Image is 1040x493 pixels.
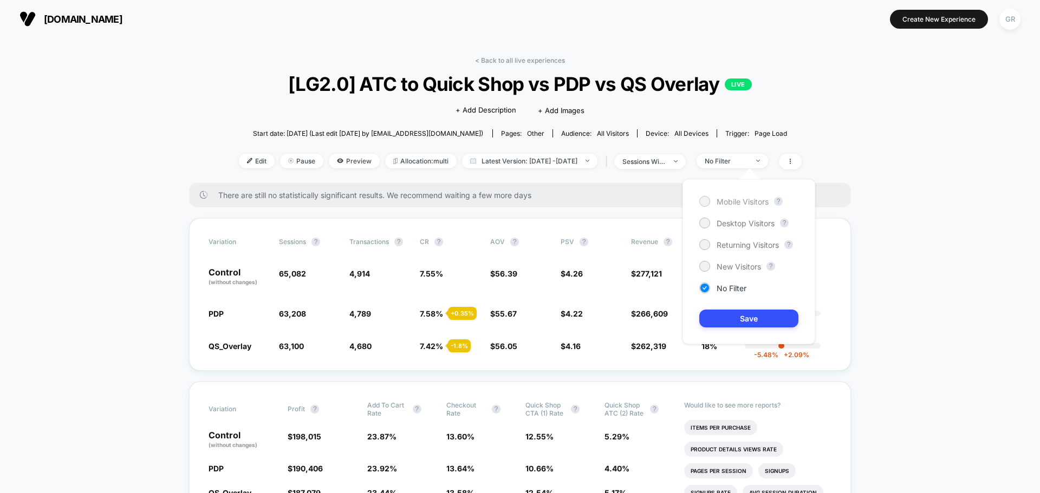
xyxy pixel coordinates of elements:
[420,341,443,351] span: 7.42 %
[279,309,306,318] span: 63,208
[622,157,666,166] div: sessions with impression
[717,240,779,249] span: Returning Visitors
[565,269,583,278] span: 4.26
[664,238,672,246] button: ?
[758,463,796,478] li: Signups
[717,262,761,271] span: New Visitors
[586,160,589,162] img: end
[538,106,584,115] span: + Add Images
[636,309,668,318] span: 266,609
[717,284,746,293] span: No Filter
[699,310,798,327] button: Save
[209,442,257,448] span: (without changes)
[475,56,565,64] a: < Back to all live experiences
[725,129,787,137] div: Trigger:
[597,129,629,137] span: All Visitors
[292,432,321,441] span: 198,015
[446,464,474,473] span: 13.64 %
[456,105,516,116] span: + Add Description
[561,309,583,318] span: $
[209,268,268,286] p: Control
[571,405,580,413] button: ?
[44,14,122,25] span: [DOMAIN_NAME]
[650,405,659,413] button: ?
[310,405,319,413] button: ?
[766,262,775,271] button: ?
[448,307,477,320] div: + 0.35 %
[288,432,321,441] span: $
[288,405,305,413] span: Profit
[561,341,581,351] span: $
[367,432,396,441] span: 23.87 %
[705,157,748,165] div: No Filter
[209,431,277,449] p: Control
[490,341,517,351] span: $
[209,279,257,285] span: (without changes)
[349,269,370,278] span: 4,914
[631,341,666,351] span: $
[756,160,760,162] img: end
[446,401,486,417] span: Checkout Rate
[674,129,708,137] span: all devices
[446,432,474,441] span: 13.60 %
[420,269,443,278] span: 7.55 %
[393,158,398,164] img: rebalance
[349,309,371,318] span: 4,789
[684,442,783,457] li: Product Details Views Rate
[631,269,662,278] span: $
[462,154,597,168] span: Latest Version: [DATE] - [DATE]
[604,401,645,417] span: Quick Shop ATC (2) rate
[717,219,775,228] span: Desktop Visitors
[420,238,429,246] span: CR
[495,309,517,318] span: 55.67
[292,464,323,473] span: 190,406
[527,129,544,137] span: other
[448,339,471,352] div: - 1.8 %
[209,309,224,318] span: PDP
[329,154,380,168] span: Preview
[501,129,544,137] div: Pages:
[561,129,629,137] div: Audience:
[565,309,583,318] span: 4.22
[684,463,753,478] li: Pages Per Session
[218,190,829,200] span: There are still no statistically significant results. We recommend waiting a few more days
[247,158,252,163] img: edit
[780,219,789,227] button: ?
[19,11,36,27] img: Visually logo
[603,154,614,169] span: |
[385,154,457,168] span: Allocation: multi
[604,432,629,441] span: 5.29 %
[349,341,372,351] span: 4,680
[16,10,126,28] button: [DOMAIN_NAME]
[604,464,629,473] span: 4.40 %
[510,238,519,246] button: ?
[637,129,717,137] span: Device:
[349,238,389,246] span: Transactions
[674,160,678,162] img: end
[470,158,476,163] img: calendar
[636,269,662,278] span: 277,121
[495,269,517,278] span: 56.39
[311,238,320,246] button: ?
[367,401,407,417] span: Add To Cart Rate
[490,238,505,246] span: AOV
[209,238,268,246] span: Variation
[209,341,251,351] span: QS_Overlay
[253,129,483,137] span: Start date: [DATE] (Last edit [DATE] by [EMAIL_ADDRESS][DOMAIN_NAME])
[239,154,275,168] span: Edit
[288,158,294,163] img: end
[434,238,443,246] button: ?
[490,309,517,318] span: $
[495,341,517,351] span: 56.05
[266,73,773,95] span: [LG2.0] ATC to Quick Shop vs PDP vs QS Overlay
[755,129,787,137] span: Page Load
[279,238,306,246] span: Sessions
[636,341,666,351] span: 262,319
[784,240,793,249] button: ?
[525,464,554,473] span: 10.66 %
[394,238,403,246] button: ?
[288,464,323,473] span: $
[561,238,574,246] span: PSV
[684,420,757,435] li: Items Per Purchase
[717,197,769,206] span: Mobile Visitors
